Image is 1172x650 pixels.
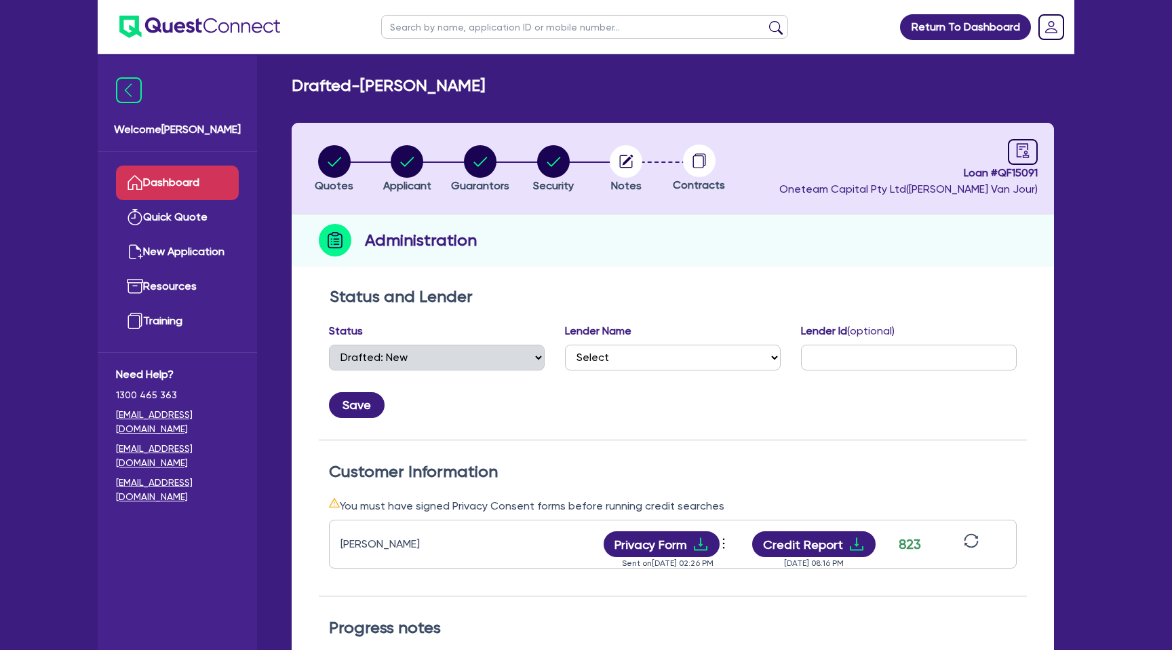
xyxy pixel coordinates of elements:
[329,497,1017,514] div: You must have signed Privacy Consent forms before running credit searches
[329,618,1017,638] h2: Progress notes
[752,531,876,557] button: Credit Reportdownload
[314,145,354,195] button: Quotes
[315,179,353,192] span: Quotes
[127,278,143,294] img: resources
[116,235,239,269] a: New Application
[116,388,239,402] span: 1300 465 363
[960,533,983,556] button: sync
[673,178,725,191] span: Contracts
[717,533,730,554] span: more
[893,534,926,554] div: 823
[127,244,143,260] img: new-application
[116,269,239,304] a: Resources
[848,536,865,552] span: download
[329,462,1017,482] h2: Customer Information
[116,408,239,436] a: [EMAIL_ADDRESS][DOMAIN_NAME]
[1008,139,1038,165] a: audit
[116,166,239,200] a: Dashboard
[319,224,351,256] img: step-icon
[692,536,709,552] span: download
[381,15,788,39] input: Search by name, application ID or mobile number...
[611,179,642,192] span: Notes
[1034,9,1069,45] a: Dropdown toggle
[116,200,239,235] a: Quick Quote
[779,183,1038,195] span: Oneteam Capital Pty Ltd ( [PERSON_NAME] Van Jour )
[329,392,385,418] button: Save
[451,179,509,192] span: Guarantors
[330,287,1016,307] h2: Status and Lender
[329,497,340,508] span: warning
[964,533,979,548] span: sync
[900,14,1031,40] a: Return To Dashboard
[383,145,432,195] button: Applicant
[779,165,1038,181] span: Loan # QF15091
[801,323,895,339] label: Lender Id
[450,145,510,195] button: Guarantors
[609,145,643,195] button: Notes
[116,476,239,504] a: [EMAIL_ADDRESS][DOMAIN_NAME]
[604,531,720,557] button: Privacy Formdownload
[127,313,143,329] img: training
[383,179,431,192] span: Applicant
[847,324,895,337] span: (optional)
[329,323,363,339] label: Status
[720,533,731,556] button: Dropdown toggle
[292,76,485,96] h2: Drafted - [PERSON_NAME]
[340,536,510,552] div: [PERSON_NAME]
[532,145,574,195] button: Security
[116,77,142,103] img: icon-menu-close
[116,366,239,383] span: Need Help?
[116,442,239,470] a: [EMAIL_ADDRESS][DOMAIN_NAME]
[1015,143,1030,158] span: audit
[114,121,241,138] span: Welcome [PERSON_NAME]
[116,304,239,339] a: Training
[565,323,631,339] label: Lender Name
[119,16,280,38] img: quest-connect-logo-blue
[127,209,143,225] img: quick-quote
[533,179,574,192] span: Security
[365,228,477,252] h2: Administration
